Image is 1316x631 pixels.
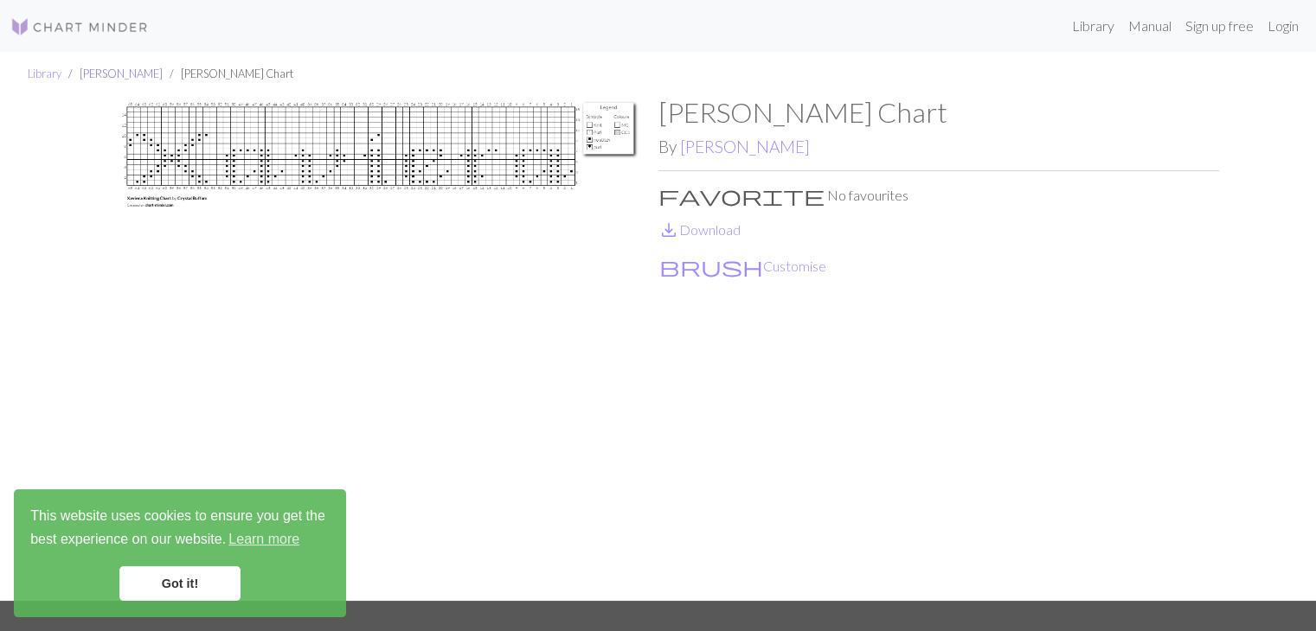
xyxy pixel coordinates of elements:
[680,137,810,156] a: [PERSON_NAME]
[658,96,1219,129] h1: [PERSON_NAME] Chart
[14,489,346,617] div: cookieconsent
[1178,9,1261,43] a: Sign up free
[226,526,302,552] a: learn more about cookies
[658,183,825,207] span: favorite
[98,96,658,601] img: Xaviera Knitting Chart
[659,254,763,278] span: brush
[80,67,163,80] a: [PERSON_NAME]
[119,566,241,601] a: dismiss cookie message
[659,256,763,277] i: Customise
[658,185,1219,206] p: No favourites
[658,220,679,240] i: Download
[28,67,61,80] a: Library
[658,137,1219,156] h2: By
[10,16,149,37] img: Logo
[658,221,741,238] a: DownloadDownload
[1121,9,1178,43] a: Manual
[658,255,827,277] button: CustomiseCustomise
[30,506,330,552] span: This website uses cookies to ensure you get the best experience on our website.
[163,66,293,82] li: [PERSON_NAME] Chart
[658,185,825,206] i: Favourite
[1261,9,1306,43] a: Login
[1065,9,1121,43] a: Library
[658,218,679,242] span: save_alt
